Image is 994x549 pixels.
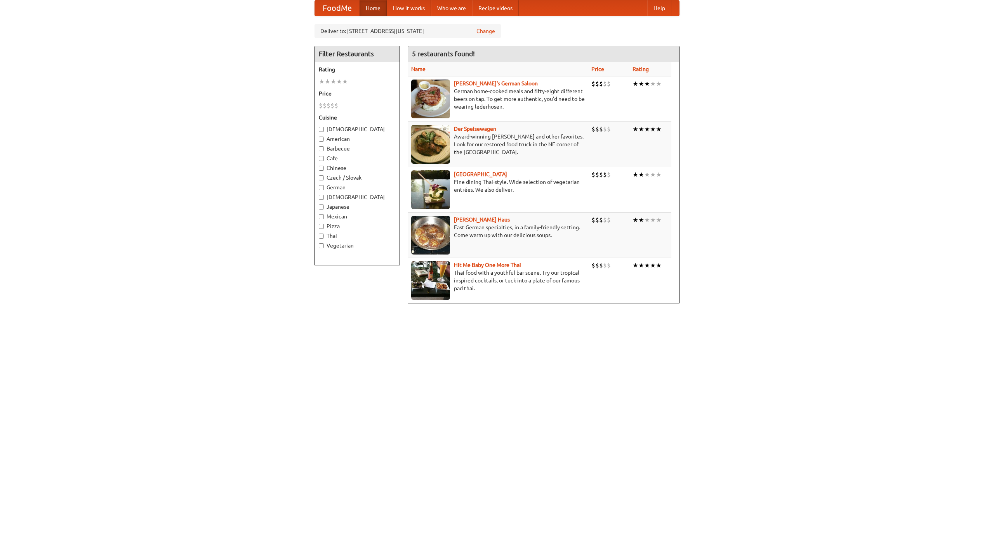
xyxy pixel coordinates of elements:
li: ★ [656,80,662,88]
a: [GEOGRAPHIC_DATA] [454,171,507,177]
input: [DEMOGRAPHIC_DATA] [319,195,324,200]
li: $ [319,101,323,110]
li: ★ [650,170,656,179]
p: Fine dining Thai-style. Wide selection of vegetarian entrées. We also deliver. [411,178,585,194]
li: ★ [342,77,348,86]
a: Help [647,0,671,16]
li: ★ [644,80,650,88]
label: Chinese [319,164,396,172]
li: $ [595,125,599,133]
input: Pizza [319,224,324,229]
label: Mexican [319,213,396,220]
label: Barbecue [319,145,396,152]
img: speisewagen.jpg [411,125,450,164]
li: ★ [656,216,662,224]
p: Award-winning [PERSON_NAME] and other favorites. Look for our restored food truck in the NE corne... [411,133,585,156]
a: Home [360,0,387,16]
li: ★ [336,77,342,86]
img: kohlhaus.jpg [411,216,450,255]
div: Deliver to: [STREET_ADDRESS][US_STATE] [315,24,501,38]
li: $ [334,101,338,110]
label: [DEMOGRAPHIC_DATA] [319,193,396,201]
li: $ [607,216,611,224]
li: ★ [656,125,662,133]
a: [PERSON_NAME] Haus [454,216,510,223]
a: Rating [633,66,649,72]
li: $ [599,261,603,270]
li: $ [330,101,334,110]
p: German home-cooked meals and fifty-eight different beers on tap. To get more authentic, you'd nee... [411,87,585,111]
li: $ [603,261,607,270]
input: Czech / Slovak [319,175,324,180]
li: $ [599,216,603,224]
img: babythai.jpg [411,261,450,300]
li: ★ [650,261,656,270]
li: ★ [633,170,638,179]
li: ★ [633,216,638,224]
li: ★ [638,125,644,133]
li: ★ [650,125,656,133]
li: $ [599,170,603,179]
a: Hit Me Baby One More Thai [454,262,521,268]
a: How it works [387,0,431,16]
label: Pizza [319,222,396,230]
li: ★ [638,80,644,88]
li: $ [607,80,611,88]
li: $ [607,125,611,133]
li: ★ [644,125,650,133]
img: satay.jpg [411,170,450,209]
li: ★ [650,80,656,88]
a: Recipe videos [472,0,519,16]
h5: Rating [319,66,396,73]
li: $ [591,261,595,270]
li: ★ [638,170,644,179]
ng-pluralize: 5 restaurants found! [412,50,475,57]
li: $ [603,216,607,224]
li: ★ [644,261,650,270]
li: ★ [633,80,638,88]
li: $ [591,80,595,88]
a: [PERSON_NAME]'s German Saloon [454,80,538,87]
input: Mexican [319,214,324,219]
a: Der Speisewagen [454,126,496,132]
label: Vegetarian [319,242,396,249]
label: Thai [319,232,396,240]
li: ★ [656,261,662,270]
li: $ [595,261,599,270]
li: $ [599,80,603,88]
input: German [319,185,324,190]
li: $ [603,125,607,133]
li: $ [603,170,607,179]
h4: Filter Restaurants [315,46,400,62]
label: Japanese [319,203,396,211]
li: $ [595,80,599,88]
label: German [319,184,396,191]
li: $ [591,170,595,179]
li: ★ [656,170,662,179]
input: Japanese [319,204,324,210]
li: $ [595,170,599,179]
li: $ [327,101,330,110]
p: Thai food with a youthful bar scene. Try our tropical inspired cocktails, or tuck into a plate of... [411,269,585,292]
li: $ [323,101,327,110]
li: $ [599,125,603,133]
input: American [319,137,324,142]
input: Barbecue [319,146,324,151]
input: Thai [319,234,324,239]
li: ★ [325,77,330,86]
li: ★ [650,216,656,224]
li: $ [603,80,607,88]
p: East German specialties, in a family-friendly setting. Come warm up with our delicious soups. [411,223,585,239]
li: ★ [638,216,644,224]
a: Name [411,66,426,72]
li: $ [591,216,595,224]
img: esthers.jpg [411,80,450,118]
li: ★ [633,261,638,270]
input: [DEMOGRAPHIC_DATA] [319,127,324,132]
a: Price [591,66,604,72]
